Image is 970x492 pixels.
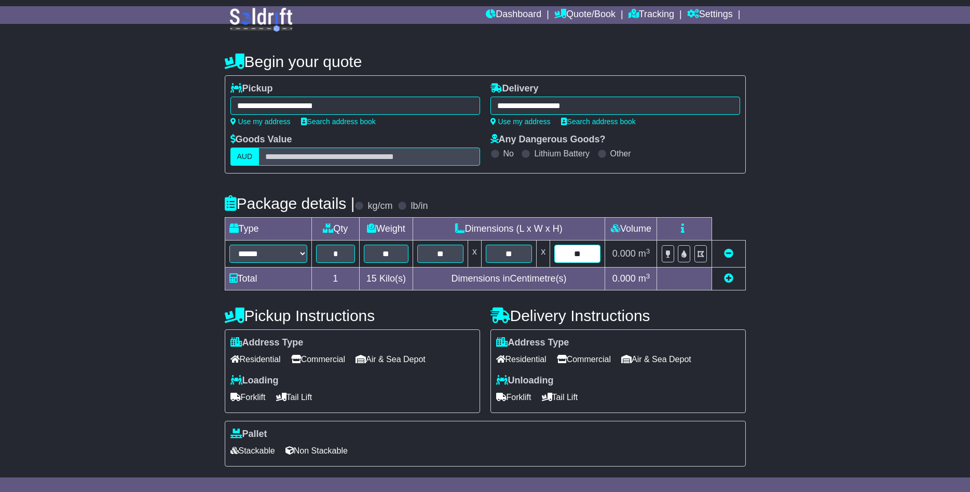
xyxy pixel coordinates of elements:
[542,389,578,405] span: Tail Lift
[311,268,360,290] td: 1
[629,6,674,24] a: Tracking
[225,307,480,324] h4: Pickup Instructions
[230,148,259,166] label: AUD
[225,218,311,241] td: Type
[646,247,650,255] sup: 3
[638,273,650,284] span: m
[230,375,279,387] label: Loading
[276,389,312,405] span: Tail Lift
[610,149,631,158] label: Other
[230,134,292,145] label: Goods Value
[490,134,606,145] label: Any Dangerous Goods?
[612,273,636,284] span: 0.000
[291,351,345,367] span: Commercial
[301,117,376,126] a: Search address book
[490,307,746,324] h4: Delivery Instructions
[230,117,291,126] a: Use my address
[646,272,650,280] sup: 3
[356,351,426,367] span: Air & Sea Depot
[366,273,377,284] span: 15
[496,389,531,405] span: Forklift
[605,218,657,241] td: Volume
[285,443,348,459] span: Non Stackable
[724,248,733,259] a: Remove this item
[225,268,311,290] td: Total
[496,337,569,349] label: Address Type
[638,248,650,259] span: m
[554,6,616,24] a: Quote/Book
[230,351,281,367] span: Residential
[230,337,304,349] label: Address Type
[490,83,539,95] label: Delivery
[311,218,360,241] td: Qty
[225,195,355,212] h4: Package details |
[230,429,267,440] label: Pallet
[490,117,551,126] a: Use my address
[687,6,733,24] a: Settings
[724,273,733,284] a: Add new item
[230,443,275,459] span: Stackable
[360,268,413,290] td: Kilo(s)
[468,241,481,268] td: x
[360,218,413,241] td: Weight
[612,248,636,259] span: 0.000
[230,83,273,95] label: Pickup
[225,53,746,70] h4: Begin your quote
[411,201,428,212] label: lb/in
[413,268,605,290] td: Dimensions in Centimetre(s)
[561,117,636,126] a: Search address book
[486,6,541,24] a: Dashboard
[367,201,392,212] label: kg/cm
[534,149,590,158] label: Lithium Battery
[621,351,691,367] span: Air & Sea Depot
[496,351,547,367] span: Residential
[230,389,266,405] span: Forklift
[537,241,550,268] td: x
[496,375,554,387] label: Unloading
[557,351,611,367] span: Commercial
[503,149,514,158] label: No
[413,218,605,241] td: Dimensions (L x W x H)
